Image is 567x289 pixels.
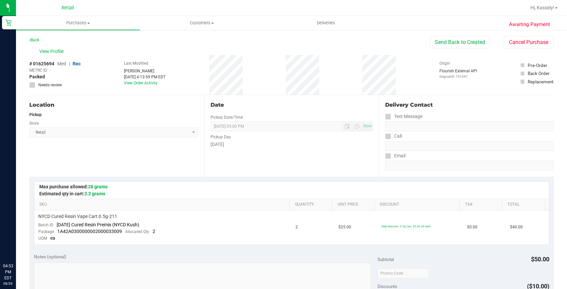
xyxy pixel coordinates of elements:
[124,81,158,85] a: View Order Activity
[39,48,66,55] span: View Profile
[528,62,547,69] div: Pre-Order
[39,184,108,189] span: Max purchase allowed:
[467,224,477,230] span: $0.00
[125,229,149,234] span: Allocated Qty
[34,254,66,259] span: Notes (optional)
[29,60,54,67] span: # 01625694
[377,268,429,278] input: Promo Code
[88,184,108,189] span: 28 grams
[38,223,53,227] span: Batch ID
[337,202,372,207] a: Unit Price
[16,20,140,26] span: Purchases
[528,78,553,85] div: Replacement
[16,16,140,30] a: Purchases
[380,202,457,207] a: Discount
[57,229,122,234] span: 1A42A0300000002000033009
[264,16,388,30] a: Deliveries
[124,68,166,74] div: [PERSON_NAME]
[153,229,155,234] span: 2
[62,5,74,11] span: Retail
[211,114,243,120] label: Pickup Date/Time
[507,202,542,207] a: Total
[5,19,12,26] inline-svg: Retail
[504,36,554,49] button: Cancel Purchase
[3,263,13,281] p: 04:53 PM EDT
[140,16,264,30] a: Customers
[73,61,81,66] span: Rec
[38,236,47,241] span: UOM
[385,131,402,141] label: Call
[531,256,549,263] span: $50.00
[39,191,105,196] span: Estimated qty in cart:
[29,38,39,42] a: Back
[385,141,554,151] input: Format: (999) 999-9999
[295,224,298,230] span: 2
[38,229,54,234] span: Package
[29,120,39,126] label: Store
[465,202,500,207] a: Tax
[124,74,166,80] div: [DATE] 4:13:59 PM EDT
[295,202,329,207] a: Quantity
[124,60,148,66] label: Last Modified
[84,191,105,196] span: 3.2 grams
[38,82,62,88] span: Needs review
[211,134,231,140] label: Pickup Day
[338,224,351,230] span: $25.00
[57,61,66,66] span: Med
[439,68,477,79] div: Flourish External API
[381,225,430,228] span: Daily Discount - 0.5g Cart: $5.00 off each
[385,112,422,121] label: Text Message
[7,236,27,256] iframe: Resource center
[38,213,117,220] span: NYCD Cured Resin Vape Cart 0.5g-211
[509,21,550,28] span: Awaiting Payment
[385,151,405,161] label: Email
[39,202,287,207] a: SKU
[29,112,42,117] strong: Pickup
[439,60,450,66] label: Origin
[308,20,344,26] span: Deliveries
[211,141,373,148] div: [DATE]
[377,257,394,262] span: Subtotal
[385,101,554,109] div: Delivery Contact
[29,101,198,109] div: Location
[510,224,523,230] span: $40.00
[439,74,477,79] p: Original ID: 731547
[50,67,51,73] span: -
[430,36,489,49] button: Send Back to Created
[29,73,45,80] span: Packed
[50,235,55,241] span: ea
[211,101,373,109] div: Date
[69,61,70,66] span: |
[57,222,139,227] span: [DATE] Cured Resin Premix (NYCD Kush)
[385,121,554,131] input: Format: (999) 999-9999
[530,5,554,10] span: Hi, Kassidy!
[140,20,264,26] span: Customers
[528,70,550,77] div: Back Order
[29,67,48,73] span: METRC ID:
[3,281,13,286] p: 08/26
